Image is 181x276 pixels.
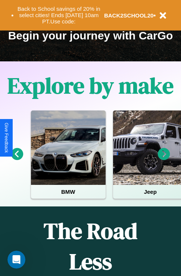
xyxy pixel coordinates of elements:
h1: Explore by make [7,70,174,101]
b: BACK2SCHOOL20 [104,12,154,19]
div: Give Feedback [4,123,9,153]
h4: BMW [31,185,106,199]
button: Back to School savings of 20% in select cities! Ends [DATE] 10am PT.Use code: [14,4,104,27]
iframe: Intercom live chat [7,251,25,269]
